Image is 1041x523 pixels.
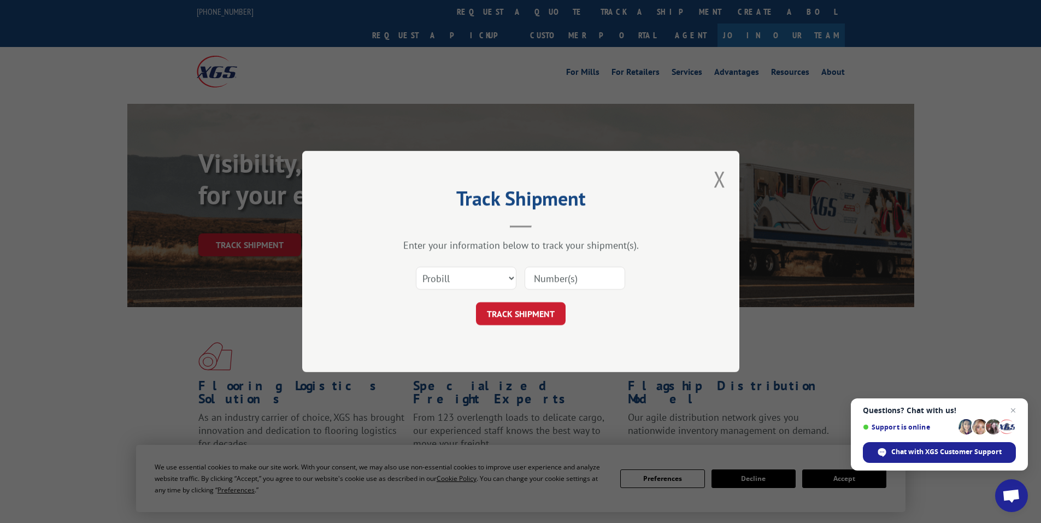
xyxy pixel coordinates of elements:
[891,447,1002,457] span: Chat with XGS Customer Support
[714,164,726,193] button: Close modal
[1007,404,1020,417] span: Close chat
[995,479,1028,512] div: Open chat
[863,406,1016,415] span: Questions? Chat with us!
[476,302,566,325] button: TRACK SHIPMENT
[525,267,625,290] input: Number(s)
[357,191,685,211] h2: Track Shipment
[863,423,955,431] span: Support is online
[863,442,1016,463] div: Chat with XGS Customer Support
[357,239,685,251] div: Enter your information below to track your shipment(s).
